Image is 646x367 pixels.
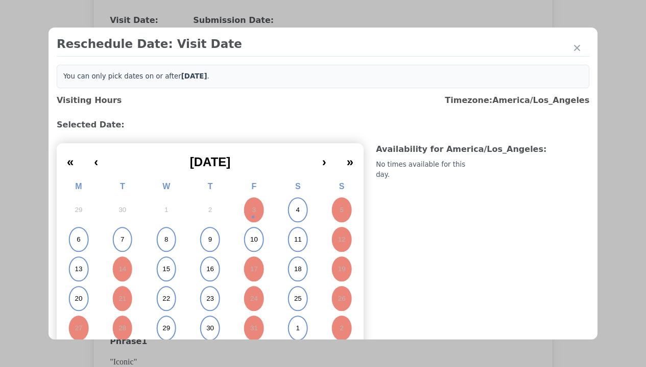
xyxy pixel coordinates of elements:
[57,225,101,254] button: October 6, 2025
[445,94,589,107] h3: Timezone: America/Los_Angeles
[188,284,232,313] button: October 23, 2025
[84,147,108,170] button: ‹
[312,147,337,170] button: ›
[376,160,481,180] div: No times available for this day.
[338,265,346,274] abbr: October 19, 2025
[376,143,589,155] h3: Availability for America/Los_Angeles :
[181,72,207,80] b: [DATE]
[232,254,276,284] button: October 17, 2025
[164,205,168,215] abbr: October 1, 2025
[276,195,320,225] button: October 4, 2025
[101,195,145,225] button: September 30, 2025
[57,119,589,131] h3: Selected Date:
[162,182,170,191] abbr: Wednesday
[232,313,276,343] button: October 31, 2025
[320,313,364,343] button: November 2, 2025
[162,265,170,274] abbr: October 15, 2025
[145,225,188,254] button: October 8, 2025
[57,36,589,52] h2: Reschedule Date: Visit Date
[294,265,302,274] abbr: October 18, 2025
[208,235,212,244] abbr: October 9, 2025
[108,147,312,170] button: [DATE]
[337,147,364,170] button: »
[75,294,82,303] abbr: October 20, 2025
[295,182,301,191] abbr: Saturday
[118,294,126,303] abbr: October 21, 2025
[250,324,258,333] abbr: October 31, 2025
[206,265,214,274] abbr: October 16, 2025
[208,182,213,191] abbr: Thursday
[145,313,188,343] button: October 29, 2025
[250,235,258,244] abbr: October 10, 2025
[338,294,346,303] abbr: October 26, 2025
[101,284,145,313] button: October 21, 2025
[162,294,170,303] abbr: October 22, 2025
[294,294,302,303] abbr: October 25, 2025
[232,225,276,254] button: October 10, 2025
[320,225,364,254] button: October 12, 2025
[188,195,232,225] button: October 2, 2025
[57,313,101,343] button: October 27, 2025
[340,324,343,333] abbr: November 2, 2025
[206,294,214,303] abbr: October 23, 2025
[120,182,125,191] abbr: Tuesday
[232,284,276,313] button: October 24, 2025
[121,235,124,244] abbr: October 7, 2025
[164,235,168,244] abbr: October 8, 2025
[118,205,126,215] abbr: September 30, 2025
[57,254,101,284] button: October 13, 2025
[339,182,345,191] abbr: Sunday
[232,195,276,225] button: October 3, 2025
[294,235,302,244] abbr: October 11, 2025
[296,324,299,333] abbr: November 1, 2025
[145,254,188,284] button: October 15, 2025
[118,265,126,274] abbr: October 14, 2025
[75,265,82,274] abbr: October 13, 2025
[57,65,589,88] div: You can only pick dates on or after .
[276,284,320,313] button: October 25, 2025
[101,313,145,343] button: October 28, 2025
[206,324,214,333] abbr: October 30, 2025
[118,324,126,333] abbr: October 28, 2025
[276,254,320,284] button: October 18, 2025
[296,205,299,215] abbr: October 4, 2025
[101,225,145,254] button: October 7, 2025
[188,225,232,254] button: October 9, 2025
[250,294,258,303] abbr: October 24, 2025
[250,265,258,274] abbr: October 17, 2025
[57,147,84,170] button: «
[75,205,82,215] abbr: September 29, 2025
[145,284,188,313] button: October 22, 2025
[101,254,145,284] button: October 14, 2025
[208,205,212,215] abbr: October 2, 2025
[252,205,256,215] abbr: October 3, 2025
[57,284,101,313] button: October 20, 2025
[77,235,80,244] abbr: October 6, 2025
[162,324,170,333] abbr: October 29, 2025
[251,182,256,191] abbr: Friday
[320,284,364,313] button: October 26, 2025
[320,254,364,284] button: October 19, 2025
[276,225,320,254] button: October 11, 2025
[75,324,82,333] abbr: October 27, 2025
[145,195,188,225] button: October 1, 2025
[338,235,346,244] abbr: October 12, 2025
[57,195,101,225] button: September 29, 2025
[75,182,82,191] abbr: Monday
[188,313,232,343] button: October 30, 2025
[190,155,231,169] span: [DATE]
[340,205,343,215] abbr: October 5, 2025
[276,313,320,343] button: November 1, 2025
[188,254,232,284] button: October 16, 2025
[57,94,122,107] h3: Visiting Hours
[320,195,364,225] button: October 5, 2025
